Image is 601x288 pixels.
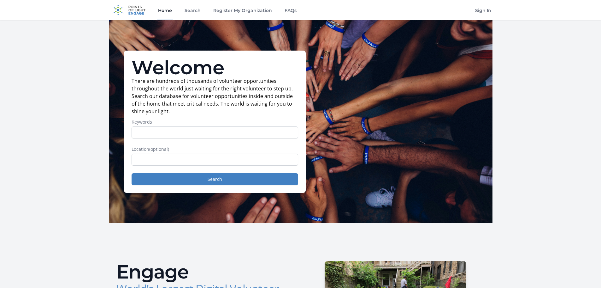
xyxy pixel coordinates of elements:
[132,119,298,125] label: Keywords
[132,146,298,152] label: Location
[132,77,298,115] p: There are hundreds of thousands of volunteer opportunities throughout the world just waiting for ...
[132,173,298,185] button: Search
[132,58,298,77] h1: Welcome
[149,146,169,152] span: (optional)
[116,262,296,281] h2: Engage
